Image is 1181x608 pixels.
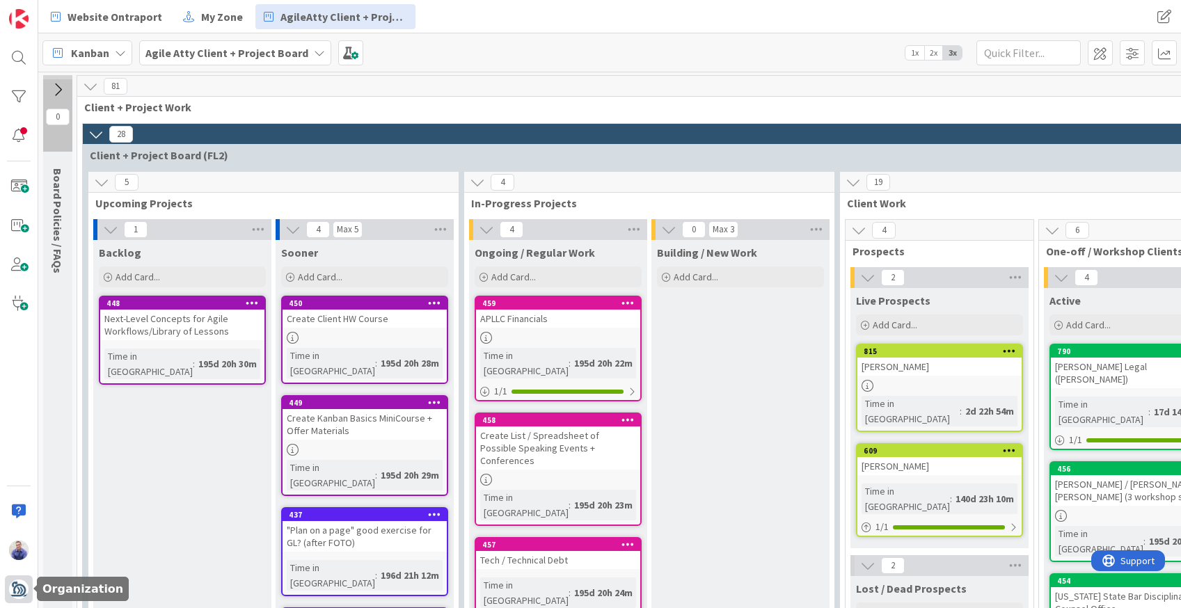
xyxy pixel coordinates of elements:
[377,467,443,483] div: 195d 20h 29m
[952,491,1017,506] div: 140d 23h 10m
[475,413,642,526] a: 458Create List / Spreadsheet of Possible Speaking Events + ConferencesTime in [GEOGRAPHIC_DATA]:1...
[491,174,514,191] span: 4
[100,297,264,310] div: 448
[377,355,443,371] div: 195d 20h 28m
[866,174,890,191] span: 19
[289,510,447,520] div: 437
[104,349,193,379] div: Time in [GEOGRAPHIC_DATA]
[500,221,523,238] span: 4
[571,585,636,600] div: 195d 20h 24m
[476,538,640,551] div: 457
[51,168,65,273] span: Board Policies / FAQs
[195,356,260,371] div: 195d 20h 30m
[571,355,636,371] div: 195d 20h 22m
[99,296,266,385] a: 448Next-Level Concepts for Agile Workflows/Library of LessonsTime in [GEOGRAPHIC_DATA]:195d 20h 30m
[109,126,133,143] span: 28
[569,355,571,371] span: :
[476,297,640,328] div: 459APLLC Financials
[283,397,447,440] div: 449Create Kanban Basics MiniCourse + Offer Materials
[68,8,162,25] span: Website Ontraport
[857,445,1022,475] div: 609[PERSON_NAME]
[1069,433,1082,447] span: 1 / 1
[856,443,1023,537] a: 609[PERSON_NAME]Time in [GEOGRAPHIC_DATA]:140d 23h 10m1/1
[9,9,29,29] img: Visit kanbanzone.com
[100,310,264,340] div: Next-Level Concepts for Agile Workflows/Library of Lessons
[193,356,195,371] span: :
[856,344,1023,432] a: 815[PERSON_NAME]Time in [GEOGRAPHIC_DATA]:2d 22h 54m
[280,8,407,25] span: AgileAtty Client + Project
[864,446,1022,456] div: 609
[857,345,1022,376] div: 815[PERSON_NAME]
[857,457,1022,475] div: [PERSON_NAME]
[95,196,441,210] span: Upcoming Projects
[475,246,595,259] span: Ongoing / Regular Work
[905,46,924,60] span: 1x
[1055,526,1143,557] div: Time in [GEOGRAPHIC_DATA]
[857,345,1022,358] div: 815
[42,582,123,595] h5: Organization
[856,294,930,307] span: Live Prospects
[875,520,889,534] span: 1 / 1
[1065,222,1089,239] span: 6
[482,540,640,550] div: 457
[1143,534,1146,549] span: :
[283,409,447,440] div: Create Kanban Basics MiniCourse + Offer Materials
[289,398,447,408] div: 449
[283,297,447,310] div: 450
[281,507,448,596] a: 437"Plan on a page" good exercise for GL? (after FOTO)Time in [GEOGRAPHIC_DATA]:196d 21h 12m
[9,579,29,599] img: avatar
[713,226,734,233] div: Max 3
[657,246,757,259] span: Building / New Work
[289,298,447,308] div: 450
[337,226,358,233] div: Max 5
[29,2,63,19] span: Support
[476,551,640,569] div: Tech / Technical Debt
[856,582,967,595] span: Lost / Dead Prospects
[862,483,950,514] div: Time in [GEOGRAPHIC_DATA]
[480,490,569,520] div: Time in [GEOGRAPHIC_DATA]
[99,246,141,259] span: Backlog
[115,174,138,191] span: 5
[674,271,718,283] span: Add Card...
[924,46,943,60] span: 2x
[476,426,640,470] div: Create List / Spreadsheet of Possible Speaking Events + Conferences
[476,414,640,470] div: 458Create List / Spreadsheet of Possible Speaking Events + Conferences
[943,46,962,60] span: 3x
[306,221,330,238] span: 4
[255,4,415,29] a: AgileAtty Client + Project
[864,346,1022,356] div: 815
[283,509,447,552] div: 437"Plan on a page" good exercise for GL? (after FOTO)
[145,46,308,60] b: Agile Atty Client + Project Board
[46,109,70,125] span: 0
[476,538,640,569] div: 457Tech / Technical Debt
[471,196,817,210] span: In-Progress Projects
[571,497,636,513] div: 195d 20h 23m
[104,78,127,95] span: 81
[375,355,377,371] span: :
[476,297,640,310] div: 459
[71,45,109,61] span: Kanban
[175,4,251,29] a: My Zone
[950,491,952,506] span: :
[482,298,640,308] div: 459
[976,40,1081,65] input: Quick Filter...
[853,244,1016,258] span: Prospects
[1049,294,1081,307] span: Active
[857,358,1022,376] div: [PERSON_NAME]
[962,403,1017,419] div: 2d 22h 54m
[1148,404,1150,419] span: :
[283,521,447,552] div: "Plan on a page" good exercise for GL? (after FOTO)
[476,310,640,328] div: APLLC Financials
[283,509,447,521] div: 437
[569,585,571,600] span: :
[1066,319,1111,331] span: Add Card...
[482,415,640,425] div: 458
[287,560,375,591] div: Time in [GEOGRAPHIC_DATA]
[873,319,917,331] span: Add Card...
[124,221,148,238] span: 1
[476,414,640,426] div: 458
[494,384,507,399] span: 1 / 1
[201,8,243,25] span: My Zone
[377,568,443,583] div: 196d 21h 12m
[281,395,448,496] a: 449Create Kanban Basics MiniCourse + Offer MaterialsTime in [GEOGRAPHIC_DATA]:195d 20h 29m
